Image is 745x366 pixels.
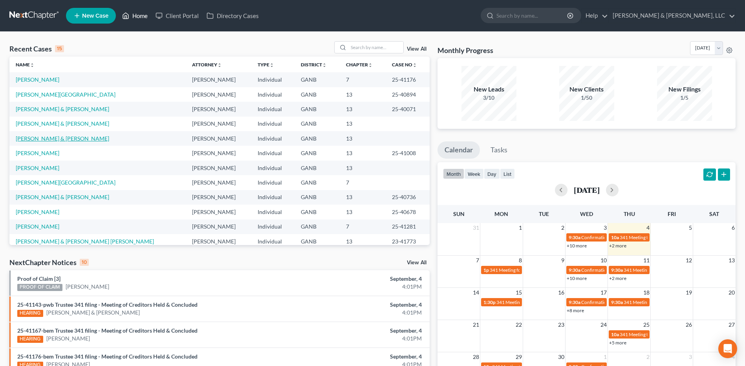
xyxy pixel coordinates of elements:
td: Individual [251,175,295,190]
a: [PERSON_NAME] [16,223,59,230]
span: 1 [518,223,523,232]
td: GANB [295,146,340,160]
span: 1p [483,267,489,273]
span: 9:30a [611,299,623,305]
a: Nameunfold_more [16,62,35,68]
td: 13 [340,102,386,116]
div: HEARING [17,336,43,343]
span: 16 [557,288,565,297]
a: [PERSON_NAME] [16,76,59,83]
span: Confirmation Hearing for [PERSON_NAME] [581,234,671,240]
td: GANB [295,117,340,131]
span: 341 Meeting for [PERSON_NAME] [624,267,694,273]
a: Typeunfold_more [258,62,274,68]
span: 341 Meeting for [PERSON_NAME] [496,299,567,305]
td: [PERSON_NAME] [186,220,251,234]
a: +10 more [567,243,587,249]
div: Recent Cases [9,44,64,53]
div: NextChapter Notices [9,258,89,267]
div: HEARING [17,310,43,317]
a: Districtunfold_more [301,62,327,68]
span: 30 [557,352,565,362]
td: [PERSON_NAME] [186,205,251,219]
span: 21 [472,320,480,329]
span: 22 [515,320,523,329]
span: 2 [560,223,565,232]
span: 341 Meeting for [PERSON_NAME] [620,331,690,337]
a: [PERSON_NAME] & [PERSON_NAME], LLC [609,9,735,23]
a: View All [407,46,426,52]
span: 11 [642,256,650,265]
span: Fri [668,210,676,217]
a: +10 more [567,275,587,281]
td: 13 [340,131,386,146]
td: GANB [295,87,340,102]
td: 13 [340,87,386,102]
i: unfold_more [412,63,417,68]
div: 1/5 [657,94,712,102]
a: Case Nounfold_more [392,62,417,68]
div: New Leads [461,85,516,94]
div: 4:01PM [292,283,422,291]
span: 10 [600,256,608,265]
span: 9:30a [569,299,580,305]
td: [PERSON_NAME] [186,175,251,190]
td: 7 [340,220,386,234]
h2: [DATE] [574,186,600,194]
i: unfold_more [322,63,327,68]
td: GANB [295,220,340,234]
div: September, 4 [292,275,422,283]
td: Individual [251,87,295,102]
span: Sat [709,210,719,217]
h3: Monthly Progress [437,46,493,55]
td: Individual [251,72,295,87]
td: GANB [295,102,340,116]
td: 13 [340,205,386,219]
a: +5 more [609,340,626,346]
td: Individual [251,102,295,116]
span: 9:30a [611,267,623,273]
i: unfold_more [269,63,274,68]
td: [PERSON_NAME] [186,72,251,87]
a: [PERSON_NAME][GEOGRAPHIC_DATA] [16,179,115,186]
div: 15 [55,45,64,52]
a: [PERSON_NAME][GEOGRAPHIC_DATA] [16,91,115,98]
span: 19 [685,288,693,297]
td: 13 [340,234,386,249]
a: 25-41176-bem Trustee 341 filing - Meeting of Creditors Held & Concluded [17,353,198,360]
td: [PERSON_NAME] [186,234,251,249]
div: New Clients [559,85,614,94]
button: list [500,168,515,179]
span: 5 [688,223,693,232]
td: [PERSON_NAME] [186,102,251,116]
a: Tasks [483,141,514,159]
div: 4:01PM [292,309,422,317]
span: 29 [515,352,523,362]
td: Individual [251,220,295,234]
a: +2 more [609,243,626,249]
a: [PERSON_NAME] [46,335,90,342]
div: 1/50 [559,94,614,102]
td: 25-40678 [386,205,430,219]
span: 9:30a [569,234,580,240]
td: Individual [251,146,295,160]
a: Chapterunfold_more [346,62,373,68]
i: unfold_more [30,63,35,68]
td: 13 [340,190,386,205]
a: Home [118,9,152,23]
a: Proof of Claim [3] [17,275,60,282]
td: GANB [295,131,340,146]
input: Search by name... [496,8,568,23]
td: Individual [251,117,295,131]
div: PROOF OF CLAIM [17,284,62,291]
td: 25-40071 [386,102,430,116]
span: 27 [728,320,736,329]
span: 9:30a [569,267,580,273]
span: 9 [560,256,565,265]
span: 2 [646,352,650,362]
td: Individual [251,205,295,219]
a: View All [407,260,426,265]
a: [PERSON_NAME] [16,150,59,156]
span: Sun [453,210,465,217]
span: 14 [472,288,480,297]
